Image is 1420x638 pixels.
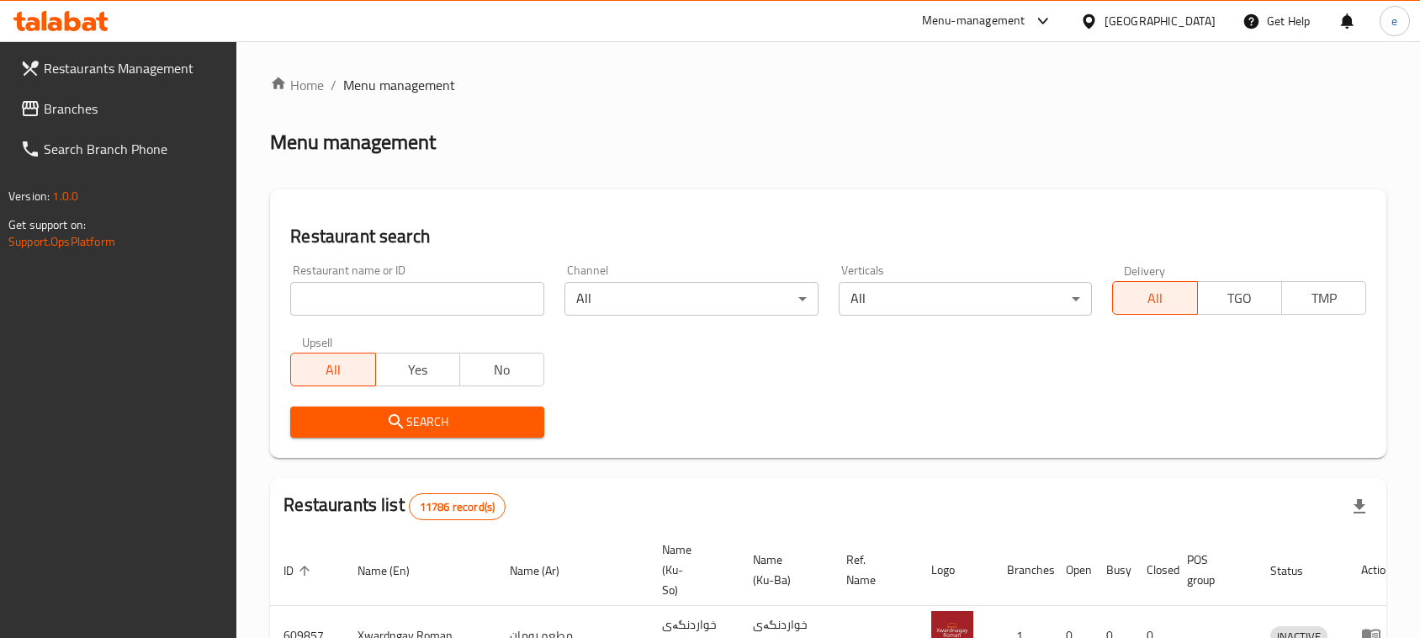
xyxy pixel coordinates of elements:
[283,561,315,581] span: ID
[270,129,436,156] h2: Menu management
[283,492,506,520] h2: Restaurants list
[302,336,333,348] label: Upsell
[510,561,581,581] span: Name (Ar)
[331,75,336,95] li: /
[8,214,86,236] span: Get support on:
[343,75,455,95] span: Menu management
[383,358,453,382] span: Yes
[1120,286,1190,311] span: All
[44,139,224,159] span: Search Branch Phone
[918,534,993,606] th: Logo
[1124,264,1166,276] label: Delivery
[7,129,237,169] a: Search Branch Phone
[44,58,224,78] span: Restaurants Management
[459,353,544,386] button: No
[290,224,1366,249] h2: Restaurant search
[1348,534,1406,606] th: Action
[270,75,1386,95] nav: breadcrumb
[753,550,813,590] span: Name (Ku-Ba)
[1339,486,1380,527] div: Export file
[1289,286,1359,311] span: TMP
[662,540,719,600] span: Name (Ku-So)
[409,493,506,520] div: Total records count
[1133,534,1174,606] th: Closed
[1093,534,1133,606] th: Busy
[564,282,819,316] div: All
[375,353,460,386] button: Yes
[52,185,78,207] span: 1.0.0
[304,412,531,433] span: Search
[993,534,1052,606] th: Branches
[1205,286,1275,311] span: TGO
[1391,12,1397,30] span: e
[1187,550,1237,590] span: POS group
[290,353,375,386] button: All
[1112,281,1197,315] button: All
[1197,281,1282,315] button: TGO
[410,499,505,515] span: 11786 record(s)
[298,358,368,382] span: All
[8,185,50,207] span: Version:
[290,407,544,438] button: Search
[1052,534,1093,606] th: Open
[839,282,1093,316] div: All
[290,282,544,316] input: Search for restaurant name or ID..
[44,98,224,119] span: Branches
[8,231,115,253] a: Support.OpsPlatform
[270,75,324,95] a: Home
[1105,12,1216,30] div: [GEOGRAPHIC_DATA]
[1281,281,1366,315] button: TMP
[358,561,432,581] span: Name (En)
[1270,561,1325,581] span: Status
[922,11,1025,31] div: Menu-management
[467,358,538,382] span: No
[7,88,237,129] a: Branches
[7,48,237,88] a: Restaurants Management
[846,550,898,590] span: Ref. Name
